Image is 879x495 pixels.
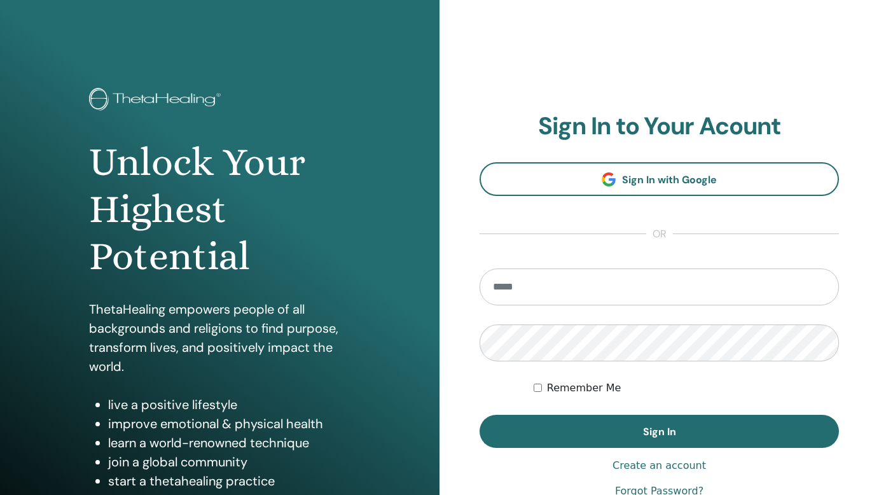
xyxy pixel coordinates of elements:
span: or [646,227,673,242]
li: improve emotional & physical health [108,414,350,433]
li: start a thetahealing practice [108,471,350,491]
h1: Unlock Your Highest Potential [89,139,350,281]
label: Remember Me [547,380,621,396]
a: Sign In with Google [480,162,839,196]
a: Create an account [613,458,706,473]
li: live a positive lifestyle [108,395,350,414]
div: Keep me authenticated indefinitely or until I manually logout [534,380,839,396]
span: Sign In with Google [622,173,717,186]
button: Sign In [480,415,839,448]
span: Sign In [643,425,676,438]
p: ThetaHealing empowers people of all backgrounds and religions to find purpose, transform lives, a... [89,300,350,376]
li: learn a world-renowned technique [108,433,350,452]
h2: Sign In to Your Acount [480,112,839,141]
li: join a global community [108,452,350,471]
